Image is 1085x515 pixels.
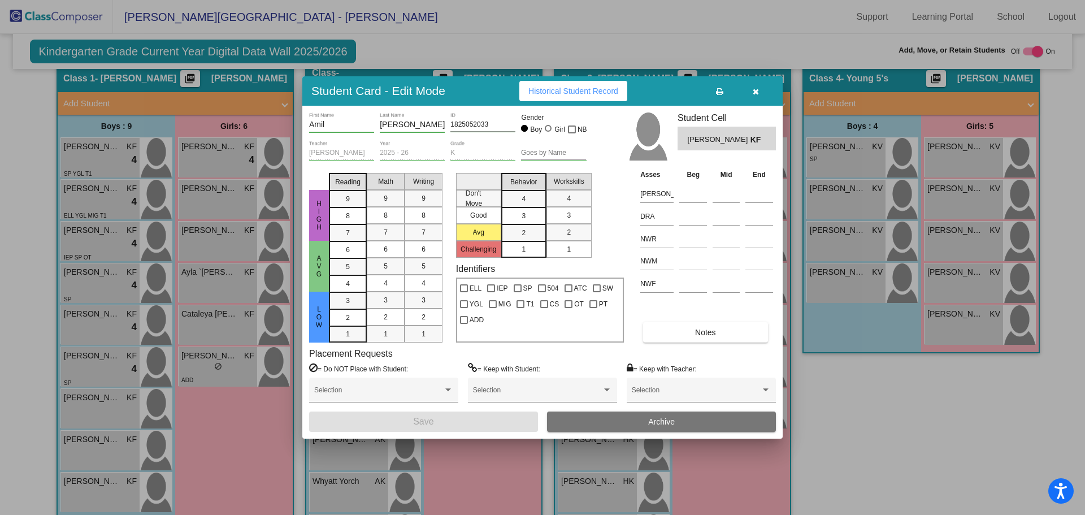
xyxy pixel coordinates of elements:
[384,193,388,204] span: 9
[554,176,584,187] span: Workskills
[678,112,776,123] h3: Student Cell
[567,210,571,220] span: 3
[309,348,393,359] label: Placement Requests
[578,123,587,136] span: NB
[422,295,426,305] span: 3
[384,278,388,288] span: 4
[346,279,350,289] span: 4
[528,86,618,96] span: Historical Student Record
[750,134,766,146] span: KF
[314,305,324,329] span: Low
[640,208,674,225] input: assessment
[530,124,542,135] div: Boy
[450,149,515,157] input: grade
[522,194,526,204] span: 4
[695,328,716,337] span: Notes
[710,168,743,181] th: Mid
[384,210,388,220] span: 8
[498,297,511,311] span: MIG
[521,149,586,157] input: goes by name
[522,244,526,254] span: 1
[422,193,426,204] span: 9
[640,185,674,202] input: assessment
[311,84,445,98] h3: Student Card - Edit Mode
[384,312,388,322] span: 2
[574,297,584,311] span: OT
[687,134,750,146] span: [PERSON_NAME]
[522,228,526,238] span: 2
[599,297,607,311] span: PT
[554,124,565,135] div: Girl
[346,329,350,339] span: 1
[346,262,350,272] span: 5
[510,177,537,187] span: Behavior
[497,282,507,295] span: IEP
[640,275,674,292] input: assessment
[574,282,587,295] span: ATC
[522,211,526,221] span: 3
[346,296,350,306] span: 3
[676,168,710,181] th: Beg
[380,149,445,157] input: year
[314,200,324,231] span: High
[640,231,674,248] input: assessment
[422,244,426,254] span: 6
[314,254,324,278] span: Avg
[309,149,374,157] input: teacher
[456,263,495,274] label: Identifiers
[413,176,434,187] span: Writing
[384,329,388,339] span: 1
[743,168,776,181] th: End
[309,412,538,432] button: Save
[640,253,674,270] input: assessment
[470,297,483,311] span: YGL
[627,363,697,374] label: = Keep with Teacher:
[413,417,433,426] span: Save
[384,261,388,271] span: 5
[346,228,350,238] span: 7
[470,313,484,327] span: ADD
[567,244,571,254] span: 1
[523,282,532,295] span: SP
[602,282,613,295] span: SW
[521,112,586,123] mat-label: Gender
[422,227,426,237] span: 7
[378,176,393,187] span: Math
[309,363,408,374] label: = Do NOT Place with Student:
[335,177,361,187] span: Reading
[450,121,515,129] input: Enter ID
[547,412,776,432] button: Archive
[346,211,350,221] span: 8
[643,322,767,343] button: Notes
[648,417,675,426] span: Archive
[422,329,426,339] span: 1
[422,261,426,271] span: 5
[346,245,350,255] span: 6
[384,244,388,254] span: 6
[470,282,481,295] span: ELL
[422,210,426,220] span: 8
[346,313,350,323] span: 2
[384,227,388,237] span: 7
[422,278,426,288] span: 4
[637,168,676,181] th: Asses
[468,363,540,374] label: = Keep with Student:
[548,282,559,295] span: 504
[526,297,534,311] span: T1
[422,312,426,322] span: 2
[550,297,559,311] span: CS
[567,227,571,237] span: 2
[519,81,627,101] button: Historical Student Record
[384,295,388,305] span: 3
[567,193,571,204] span: 4
[346,194,350,204] span: 9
